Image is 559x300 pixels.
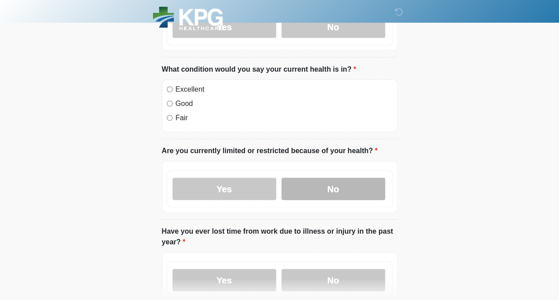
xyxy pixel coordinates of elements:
[176,113,393,123] label: Fair
[176,98,393,109] label: Good
[162,226,398,247] label: Have you ever lost time from work due to illness or injury in the past year?
[167,86,173,92] input: Excellent
[176,84,393,95] label: Excellent
[153,7,223,30] img: KPG Healthcare Logo
[173,178,276,200] label: Yes
[162,146,378,156] label: Are you currently limited or restricted because of your health?
[282,269,385,291] label: No
[282,178,385,200] label: No
[162,64,356,75] label: What condition would you say your current health is in?
[167,115,173,121] input: Fair
[173,269,276,291] label: Yes
[167,101,173,106] input: Good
